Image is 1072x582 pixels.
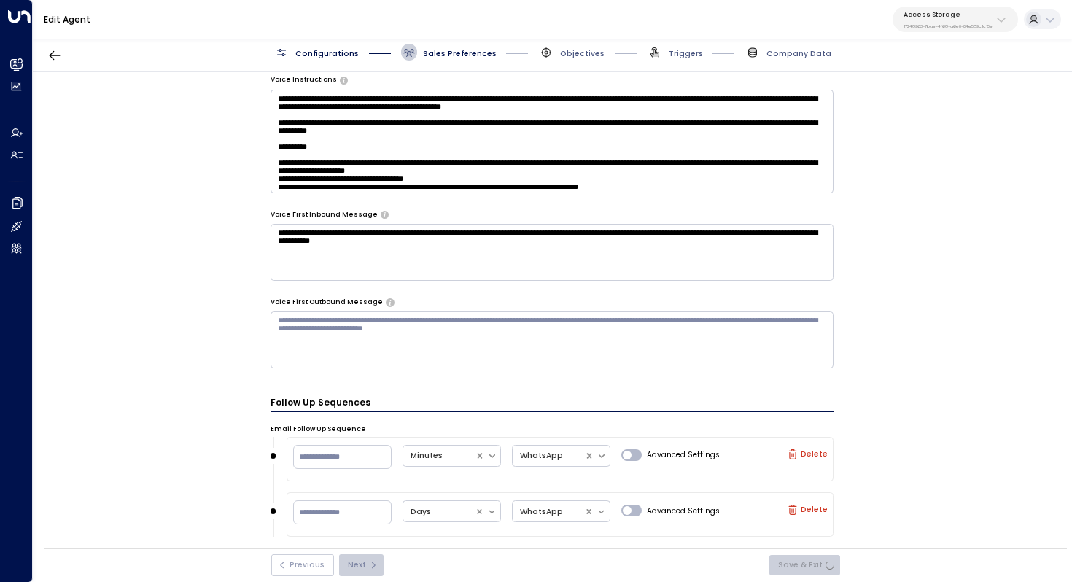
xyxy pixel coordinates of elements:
[295,48,359,59] span: Configurations
[893,7,1018,32] button: Access Storage17248963-7bae-4f68-a6e0-04e589c1c15e
[788,449,828,459] label: Delete
[271,424,366,435] label: Email Follow Up Sequence
[381,211,389,218] button: The opening message when answering incoming calls. Use placeholders: [Lead Name], [Copilot Name],...
[904,23,993,29] p: 17248963-7bae-4f68-a6e0-04e589c1c15e
[386,298,394,306] button: The opening message when making outbound calls. Use placeholders: [Lead Name], [Copilot Name], [C...
[423,48,497,59] span: Sales Preferences
[766,48,831,59] span: Company Data
[669,48,703,59] span: Triggers
[271,75,337,85] label: Voice Instructions
[271,298,383,308] label: Voice First Outbound Message
[271,210,378,220] label: Voice First Inbound Message
[647,449,720,461] span: Advanced Settings
[904,10,993,19] p: Access Storage
[340,77,348,84] button: Provide specific instructions for phone conversations, such as tone, pacing, information to empha...
[647,505,720,517] span: Advanced Settings
[44,13,90,26] a: Edit Agent
[560,48,605,59] span: Objectives
[271,396,834,412] h3: Follow Up Sequences
[788,505,828,515] label: Delete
